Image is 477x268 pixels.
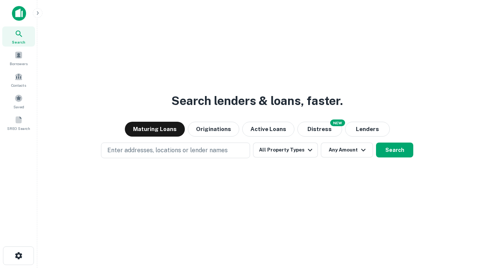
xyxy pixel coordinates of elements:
[101,143,250,158] button: Enter addresses, locations or lender names
[2,70,35,90] a: Contacts
[7,125,30,131] span: SREO Search
[12,39,25,45] span: Search
[345,122,390,137] button: Lenders
[11,82,26,88] span: Contacts
[376,143,413,157] button: Search
[12,6,26,21] img: capitalize-icon.png
[188,122,239,137] button: Originations
[171,92,343,110] h3: Search lenders & loans, faster.
[330,119,345,126] div: NEW
[2,48,35,68] a: Borrowers
[13,104,24,110] span: Saved
[2,26,35,47] a: Search
[10,61,28,67] span: Borrowers
[297,122,342,137] button: Search distressed loans with lien and other non-mortgage details.
[125,122,185,137] button: Maturing Loans
[321,143,373,157] button: Any Amount
[440,208,477,244] iframe: Chat Widget
[2,113,35,133] a: SREO Search
[2,91,35,111] a: Saved
[253,143,318,157] button: All Property Types
[107,146,228,155] p: Enter addresses, locations or lender names
[242,122,294,137] button: Active Loans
